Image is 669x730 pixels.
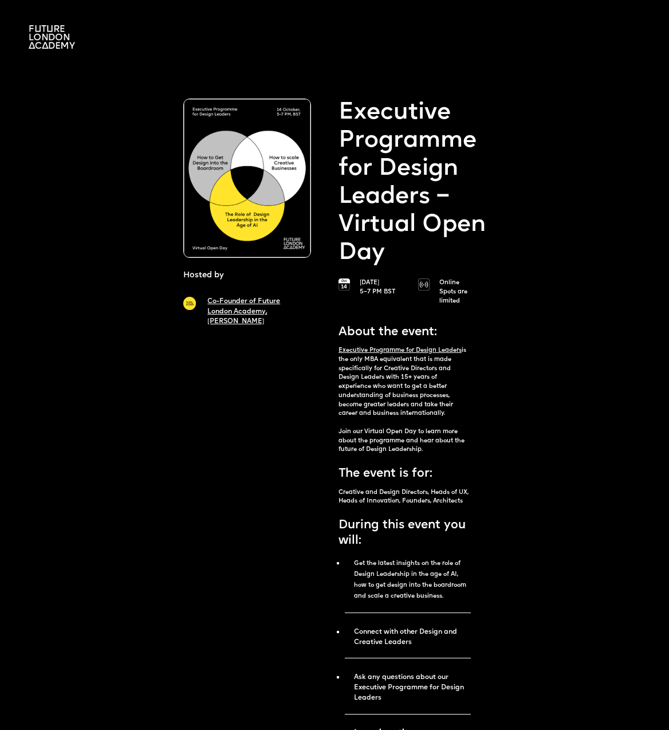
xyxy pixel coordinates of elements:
p: Creative and Design Directors, Heads of UX, Heads of Innovation, Founders, Architects [339,488,471,507]
p: Executive Programme for Design Leaders – Virtual Open Day [339,99,486,267]
p: Hosted by [183,269,224,281]
p: The event is for: [339,466,471,481]
img: A logo saying in 3 lines: Future London Academy [29,25,75,49]
img: A yellow circle with Future London Academy logo [183,297,196,309]
strong: Get the latest insights on the role of Design Leadership in the age of AI, how to get design into... [354,560,466,600]
a: Co-Founder of Future London Academy, [PERSON_NAME] [207,298,280,325]
p: Online Spots are limited [439,278,486,305]
p: is the only MBA equivalent that is made specifically for Creative Directors and Design Leaders wi... [339,346,471,454]
a: Executive Programme for Design Leaders [339,347,462,354]
strong: Connect with other Design and Creative Leaders [354,629,457,646]
strong: Ask any questions about our Executive Programme for Design Leaders [354,674,464,701]
p: [DATE] 5–7 PM BST [360,278,406,297]
p: During this event you will: [339,517,471,549]
p: About the event: [339,324,471,340]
